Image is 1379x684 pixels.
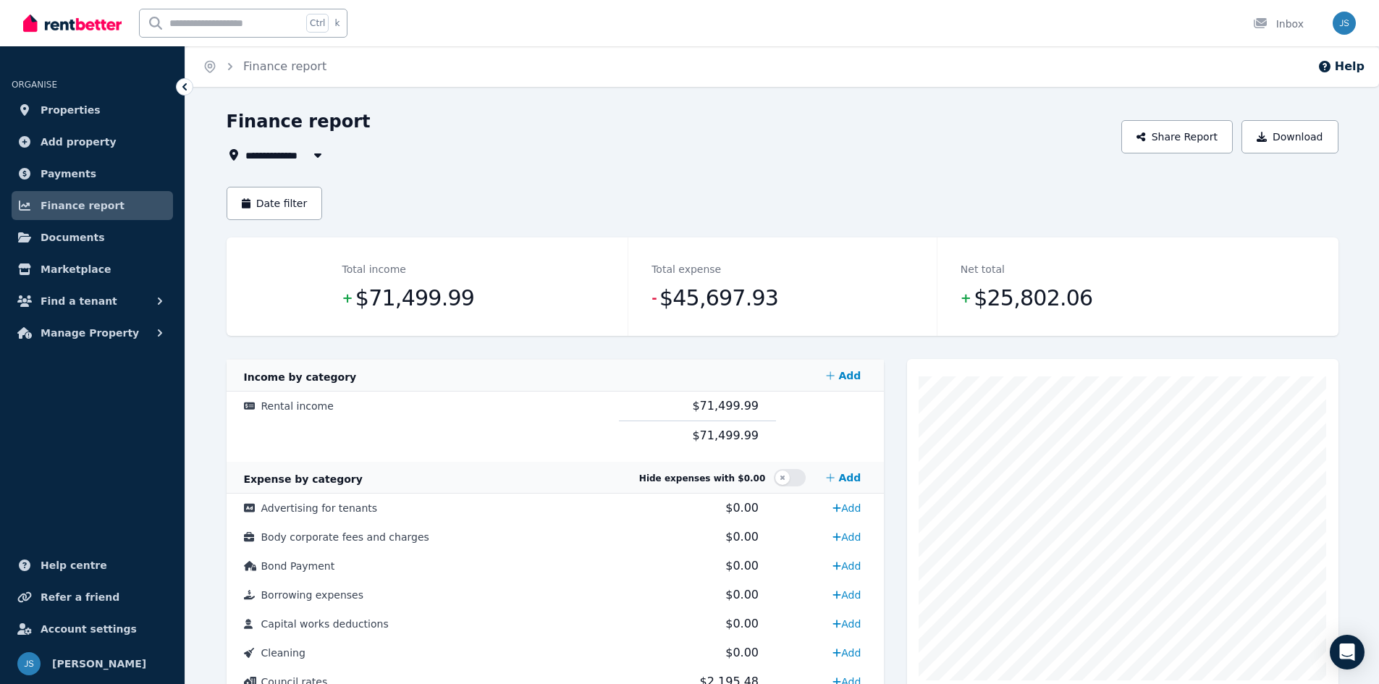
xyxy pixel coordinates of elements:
dt: Net total [961,261,1005,278]
span: $0.00 [725,530,759,544]
span: $71,499.99 [355,284,474,313]
span: $0.00 [725,617,759,630]
img: Jethro Stokes [1333,12,1356,35]
span: $71,499.99 [692,399,759,413]
span: Expense by category [244,473,363,485]
a: Add [827,641,866,664]
span: Account settings [41,620,137,638]
span: Documents [41,229,105,246]
a: Payments [12,159,173,188]
a: Refer a friend [12,583,173,612]
a: Account settings [12,615,173,643]
span: Rental income [261,400,334,412]
a: Add [827,525,866,549]
button: Manage Property [12,318,173,347]
span: Ctrl [306,14,329,33]
h1: Finance report [227,110,371,133]
div: Inbox [1253,17,1304,31]
a: Finance report [12,191,173,220]
span: Payments [41,165,96,182]
span: Capital works deductions [261,618,389,630]
span: Bond Payment [261,560,335,572]
span: + [961,288,971,308]
span: $0.00 [725,588,759,601]
a: Add [827,583,866,607]
span: Income by category [244,371,357,383]
span: - [651,288,657,308]
a: Add [820,361,866,390]
button: Date filter [227,187,323,220]
span: Find a tenant [41,292,117,310]
img: RentBetter [23,12,122,34]
span: ORGANISE [12,80,57,90]
a: Add [820,463,866,492]
span: $45,697.93 [659,284,778,313]
span: + [342,288,353,308]
a: Add [827,612,866,636]
span: Properties [41,101,101,119]
span: Hide expenses with $0.00 [639,473,765,484]
span: [PERSON_NAME] [52,655,146,672]
a: Add property [12,127,173,156]
span: Refer a friend [41,588,119,606]
span: Cleaning [261,647,305,659]
span: Borrowing expenses [261,589,363,601]
a: Marketplace [12,255,173,284]
button: Find a tenant [12,287,173,316]
nav: Breadcrumb [185,46,344,87]
dt: Total income [342,261,406,278]
span: Body corporate fees and charges [261,531,429,543]
a: Add [827,554,866,578]
span: $0.00 [725,559,759,573]
span: Help centre [41,557,107,574]
span: k [334,17,340,29]
a: Finance report [243,59,326,73]
button: Download [1241,120,1338,153]
span: Manage Property [41,324,139,342]
span: Advertising for tenants [261,502,378,514]
span: Add property [41,133,117,151]
div: Open Intercom Messenger [1330,635,1365,670]
a: Help centre [12,551,173,580]
a: Properties [12,96,173,124]
span: $0.00 [725,646,759,659]
span: $71,499.99 [692,428,759,442]
span: Finance report [41,197,125,214]
button: Share Report [1121,120,1233,153]
img: Jethro Stokes [17,652,41,675]
a: Add [827,497,866,520]
a: Documents [12,223,173,252]
span: $25,802.06 [974,284,1092,313]
dt: Total expense [651,261,721,278]
span: $0.00 [725,501,759,515]
button: Help [1317,58,1365,75]
span: Marketplace [41,261,111,278]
